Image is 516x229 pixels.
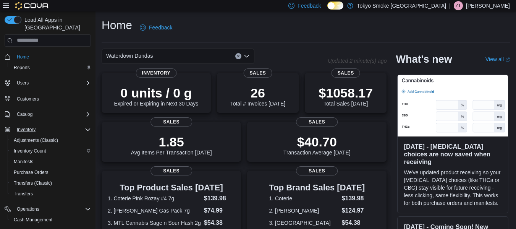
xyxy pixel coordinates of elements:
[342,218,365,227] dd: $54.38
[8,214,94,225] button: Cash Management
[11,157,91,166] span: Manifests
[204,206,235,215] dd: $74.99
[230,85,285,101] p: 26
[243,68,272,78] span: Sales
[11,179,91,188] span: Transfers (Classic)
[319,85,373,107] div: Total Sales [DATE]
[14,137,58,143] span: Adjustments (Classic)
[11,168,52,177] a: Purchase Orders
[14,78,91,88] span: Users
[269,183,365,192] h3: Top Brand Sales [DATE]
[14,52,91,62] span: Home
[204,194,235,203] dd: $139.98
[150,166,192,175] span: Sales
[11,136,91,145] span: Adjustments (Classic)
[14,159,33,165] span: Manifests
[11,168,91,177] span: Purchase Orders
[150,117,192,127] span: Sales
[485,56,510,62] a: View allExternal link
[404,169,502,207] p: We've updated product receiving so your [MEDICAL_DATA] choices (like THCa or CBG) stay visible fo...
[11,215,91,224] span: Cash Management
[8,135,94,146] button: Adjustments (Classic)
[108,219,201,227] dt: 3. MTL Cannabis Sage n Sour Hash 2g
[11,63,91,72] span: Reports
[102,18,132,33] h1: Home
[14,65,30,71] span: Reports
[235,53,241,59] button: Clear input
[230,85,285,107] div: Total # Invoices [DATE]
[404,143,502,166] h3: [DATE] - [MEDICAL_DATA] choices are now saved when receiving
[8,167,94,178] button: Purchase Orders
[8,188,94,199] button: Transfers
[17,206,39,212] span: Operations
[332,68,360,78] span: Sales
[14,205,91,214] span: Operations
[14,78,32,88] button: Users
[14,205,42,214] button: Operations
[14,148,46,154] span: Inventory Count
[8,62,94,73] button: Reports
[296,166,338,175] span: Sales
[14,191,33,197] span: Transfers
[108,195,201,202] dt: 1. Coterie Pink Rozay #4 7g
[108,207,201,214] dt: 2. [PERSON_NAME] Gas Pack 7g
[244,53,250,59] button: Open list of options
[327,2,343,10] input: Dark Mode
[505,57,510,62] svg: External link
[17,54,29,60] span: Home
[114,85,198,101] p: 0 units / 0 g
[17,111,32,117] span: Catalog
[14,169,49,175] span: Purchase Orders
[11,215,55,224] a: Cash Management
[269,207,338,214] dt: 2. [PERSON_NAME]
[11,63,33,72] a: Reports
[283,134,351,156] div: Transaction Average [DATE]
[342,206,365,215] dd: $124.97
[342,194,365,203] dd: $139.98
[454,1,463,10] div: Zachary Thomas
[449,1,451,10] p: |
[136,68,177,78] span: Inventory
[14,52,32,62] a: Home
[298,2,321,10] span: Feedback
[466,1,510,10] p: [PERSON_NAME]
[283,134,351,149] p: $40.70
[296,117,338,127] span: Sales
[2,204,94,214] button: Operations
[131,134,212,156] div: Avg Items Per Transaction [DATE]
[14,94,91,103] span: Customers
[456,1,461,10] span: ZT
[11,189,91,198] span: Transfers
[21,16,91,31] span: Load All Apps in [GEOGRAPHIC_DATA]
[14,125,91,134] span: Inventory
[269,219,338,227] dt: 3. [GEOGRAPHIC_DATA]
[114,85,198,107] div: Expired or Expiring in Next 30 Days
[8,146,94,156] button: Inventory Count
[319,85,373,101] p: $1058.17
[269,195,338,202] dt: 1. Coterie
[14,110,91,119] span: Catalog
[8,156,94,167] button: Manifests
[15,2,49,10] img: Cova
[14,94,42,104] a: Customers
[17,127,36,133] span: Inventory
[14,125,39,134] button: Inventory
[14,110,36,119] button: Catalog
[149,24,172,31] span: Feedback
[357,1,446,10] p: Tokyo Smoke [GEOGRAPHIC_DATA]
[106,51,153,60] span: Waterdown Dundas
[14,180,52,186] span: Transfers (Classic)
[11,136,61,145] a: Adjustments (Classic)
[14,217,52,223] span: Cash Management
[108,183,235,192] h3: Top Product Sales [DATE]
[2,124,94,135] button: Inventory
[11,189,36,198] a: Transfers
[17,96,39,102] span: Customers
[2,109,94,120] button: Catalog
[11,146,49,156] a: Inventory Count
[328,58,387,64] p: Updated 2 minute(s) ago
[204,218,235,227] dd: $54.38
[2,51,94,62] button: Home
[131,134,212,149] p: 1.85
